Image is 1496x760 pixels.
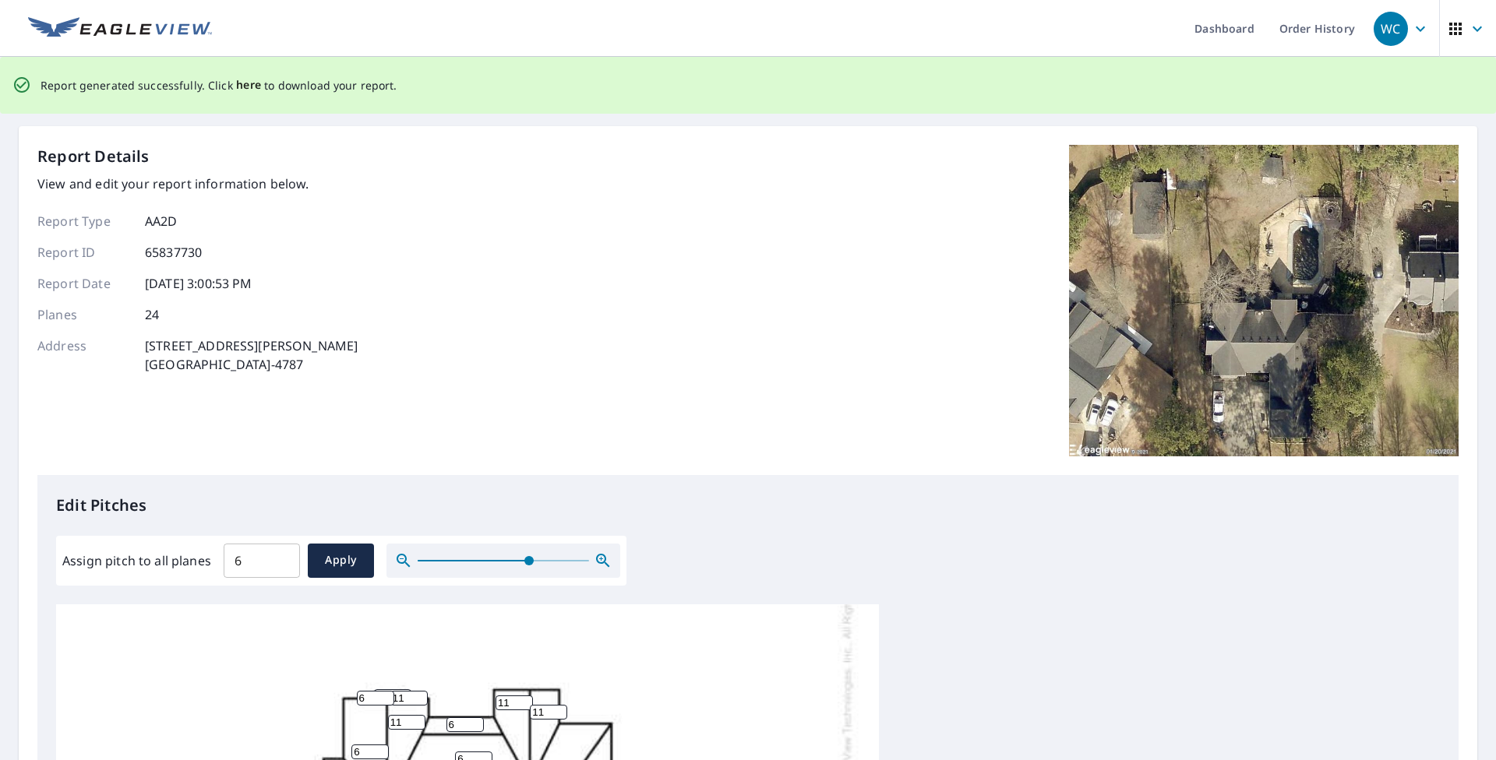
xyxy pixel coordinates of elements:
p: Report Details [37,145,150,168]
p: Address [37,336,131,374]
label: Assign pitch to all planes [62,551,211,570]
img: EV Logo [28,17,212,40]
p: Planes [37,305,131,324]
p: Report ID [37,243,131,262]
p: AA2D [145,212,178,230]
button: Apply [308,544,374,578]
p: 24 [145,305,159,324]
p: Report generated successfully. Click to download your report. [41,76,397,95]
p: [DATE] 3:00:53 PM [145,274,252,293]
p: [STREET_ADDRESS][PERSON_NAME] [GEOGRAPHIC_DATA]-4787 [145,336,358,374]
span: Apply [320,551,362,570]
p: Report Type [37,212,131,230]
div: WC [1374,12,1408,46]
p: Edit Pitches [56,494,1440,517]
p: View and edit your report information below. [37,174,358,193]
p: 65837730 [145,243,202,262]
button: here [236,76,262,95]
img: Top image [1069,145,1459,456]
p: Report Date [37,274,131,293]
input: 00.0 [224,539,300,582]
